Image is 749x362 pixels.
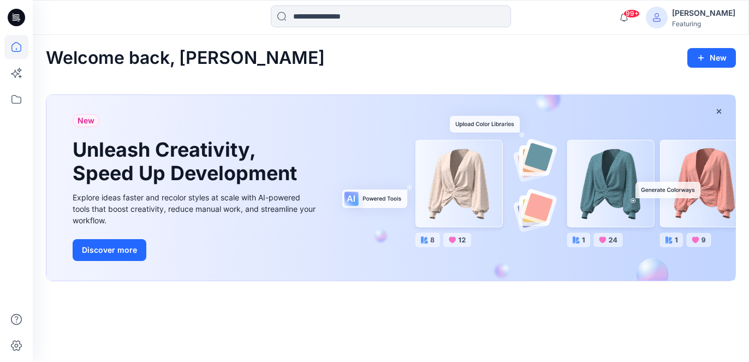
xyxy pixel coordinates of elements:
div: Featuring [672,20,735,28]
a: Discover more [73,239,318,261]
svg: avatar [652,13,661,22]
span: New [78,114,94,127]
div: [PERSON_NAME] [672,7,735,20]
button: New [687,48,736,68]
div: Explore ideas faster and recolor styles at scale with AI-powered tools that boost creativity, red... [73,192,318,226]
span: 99+ [623,9,640,18]
h2: Welcome back, [PERSON_NAME] [46,48,325,68]
h1: Unleash Creativity, Speed Up Development [73,138,302,185]
button: Discover more [73,239,146,261]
